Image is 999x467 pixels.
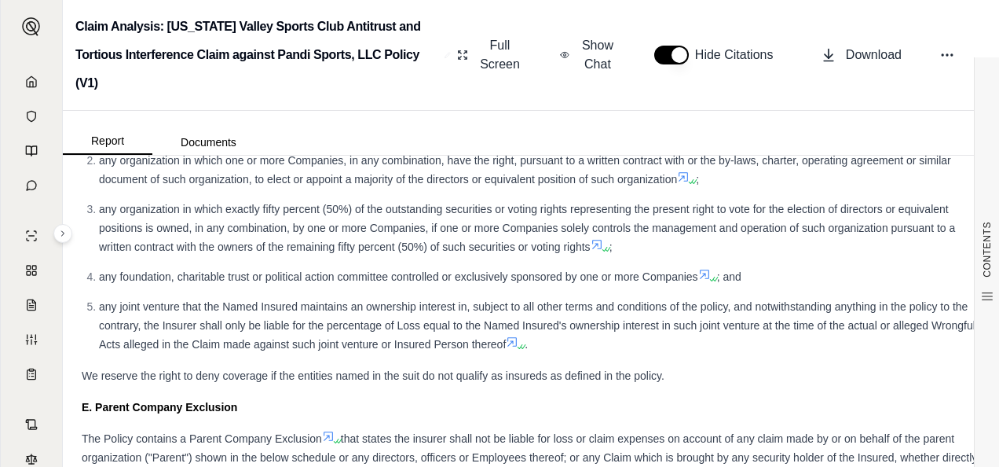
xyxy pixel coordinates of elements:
button: Documents [152,130,265,155]
span: . [525,338,528,351]
button: Report [63,128,152,155]
span: Download [846,46,902,64]
button: Expand sidebar [16,11,47,42]
a: Single Policy [10,220,53,252]
span: any organization in which exactly fifty percent (50%) of the outstanding securities or voting rig... [99,203,955,253]
span: The Policy contains a Parent Company Exclusion [82,432,322,445]
a: Claim Coverage [10,289,53,321]
span: Show Chat [579,36,617,74]
span: ; [609,241,613,253]
span: ; [696,173,699,186]
strong: E. Parent Company Exclusion [82,401,237,414]
span: ; and [717,270,741,283]
img: Expand sidebar [22,17,41,36]
a: Coverage Table [10,359,53,390]
a: Custom Report [10,324,53,355]
button: Download [814,39,908,71]
span: any foundation, charitable trust or political action committee controlled or exclusively sponsore... [99,270,698,283]
h2: Claim Analysis: [US_STATE] Valley Sports Club Antitrust and Tortious Interference Claim against P... [75,13,438,97]
span: We reserve the right to deny coverage if the entities named in the suit do not qualify as insured... [82,370,664,382]
a: Chat [10,170,53,201]
a: Policy Comparisons [10,255,53,286]
a: Home [10,66,53,97]
button: Expand sidebar [53,224,72,243]
a: Contract Analysis [10,409,53,440]
a: Documents Vault [10,101,53,132]
a: Prompt Library [10,135,53,167]
button: Full Screen [451,30,529,80]
span: Full Screen [478,36,522,74]
span: any joint venture that the Named Insured maintains an ownership interest in, subject to all other... [99,300,975,351]
span: Hide Citations [695,46,783,64]
span: CONTENTS [981,222,994,278]
button: Show Chat [554,30,623,80]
